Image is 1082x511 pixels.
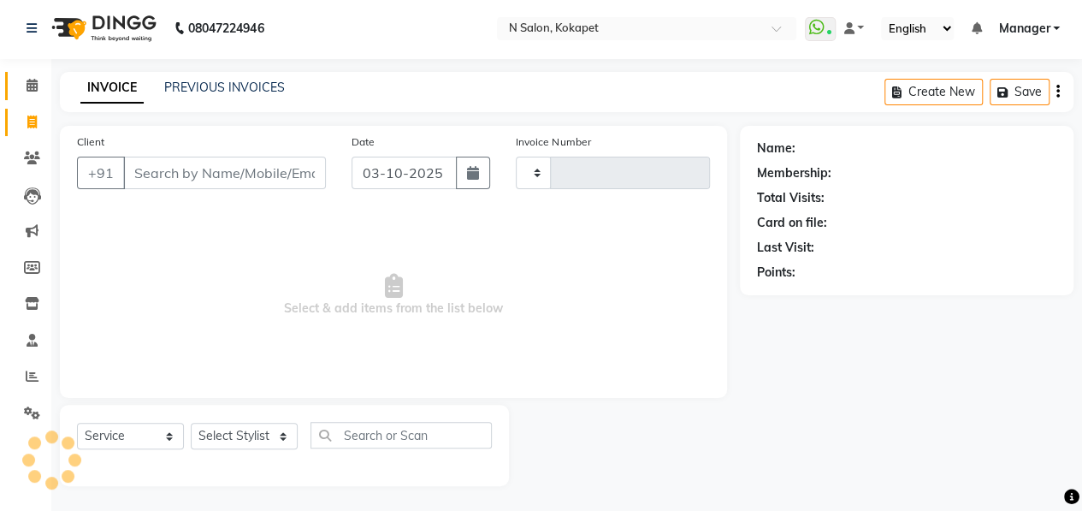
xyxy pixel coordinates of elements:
span: Select & add items from the list below [77,210,710,381]
button: +91 [77,157,125,189]
input: Search or Scan [310,422,492,449]
div: Card on file: [757,214,827,232]
button: Create New [884,79,983,105]
label: Client [77,134,104,150]
div: Name: [757,140,795,157]
img: logo [44,4,161,52]
div: Points: [757,264,795,282]
div: Total Visits: [757,189,825,207]
input: Search by Name/Mobile/Email/Code [123,157,326,189]
a: PREVIOUS INVOICES [164,80,285,95]
button: Save [990,79,1049,105]
label: Date [352,134,375,150]
label: Invoice Number [516,134,590,150]
b: 08047224946 [188,4,263,52]
a: INVOICE [80,73,144,104]
span: Manager [998,20,1049,38]
div: Last Visit: [757,239,814,257]
div: Membership: [757,164,831,182]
